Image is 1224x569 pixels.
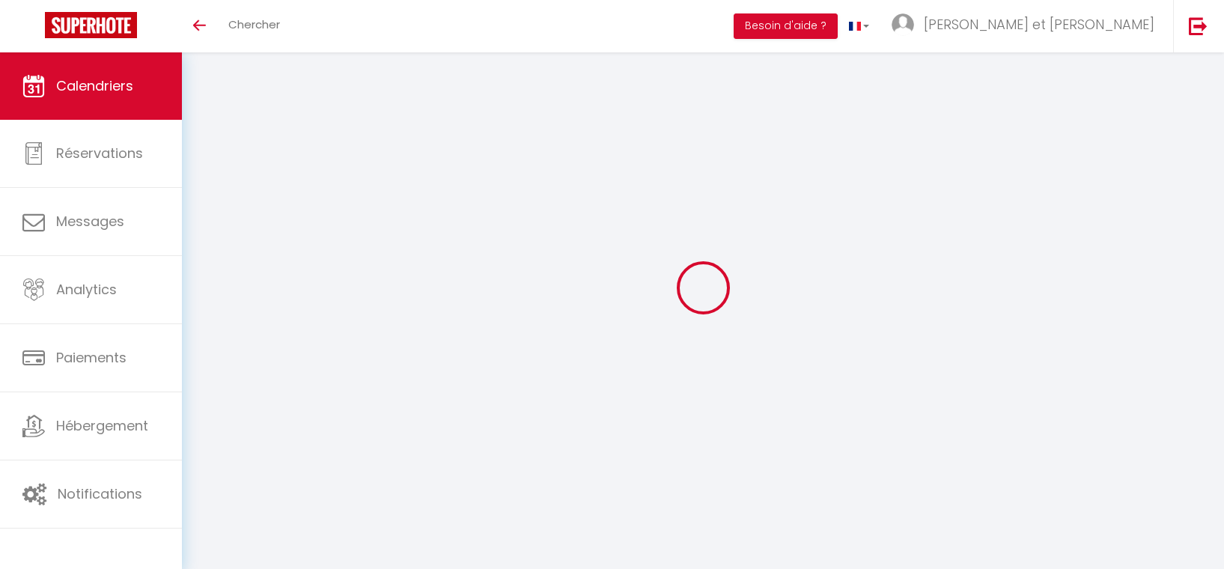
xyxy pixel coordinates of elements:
[734,13,838,39] button: Besoin d'aide ?
[56,348,127,367] span: Paiements
[56,76,133,95] span: Calendriers
[56,280,117,299] span: Analytics
[1189,16,1208,35] img: logout
[58,484,142,503] span: Notifications
[56,212,124,231] span: Messages
[924,15,1154,34] span: [PERSON_NAME] et [PERSON_NAME]
[56,144,143,162] span: Réservations
[892,13,914,36] img: ...
[228,16,280,32] span: Chercher
[45,12,137,38] img: Super Booking
[56,416,148,435] span: Hébergement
